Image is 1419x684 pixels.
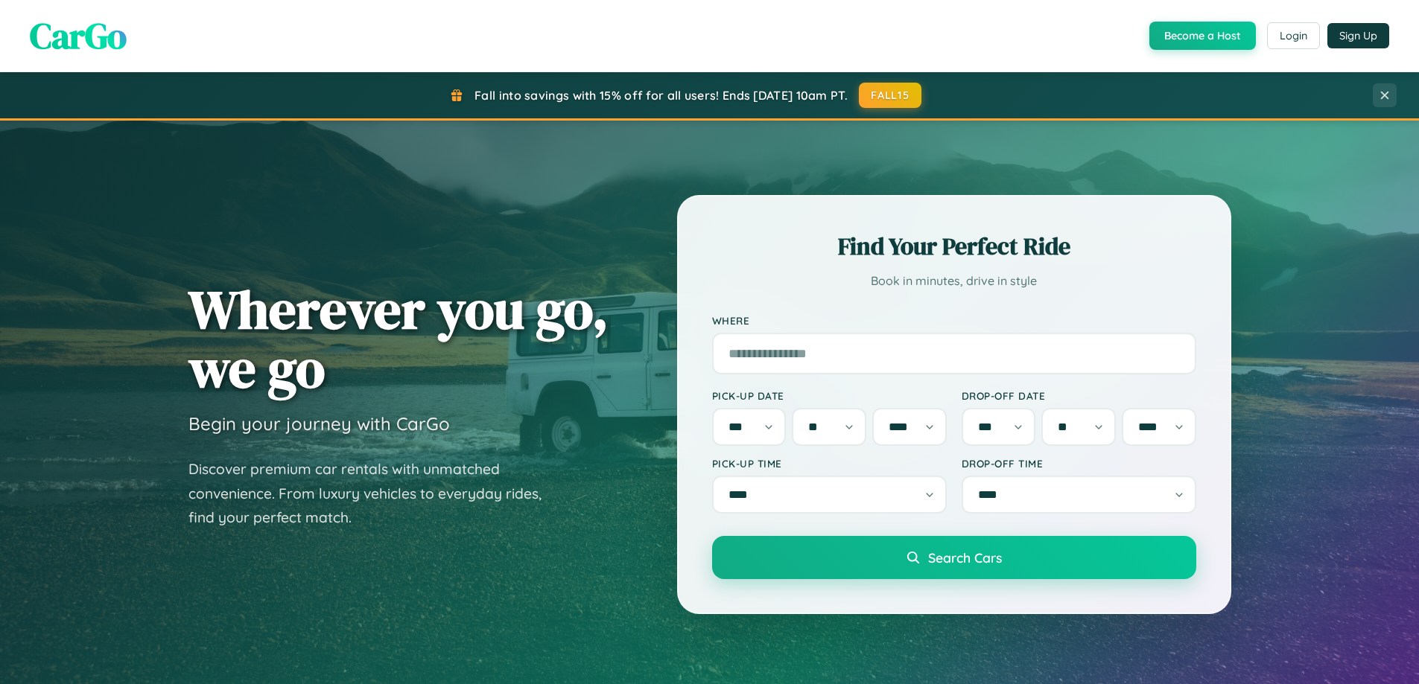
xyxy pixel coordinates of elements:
label: Drop-off Date [962,389,1196,402]
p: Book in minutes, drive in style [712,270,1196,292]
span: Fall into savings with 15% off for all users! Ends [DATE] 10am PT. [474,88,848,103]
label: Pick-up Date [712,389,947,402]
h1: Wherever you go, we go [188,280,609,397]
span: CarGo [30,11,127,60]
button: Become a Host [1149,22,1256,50]
span: Search Cars [928,549,1002,566]
label: Where [712,314,1196,327]
h2: Find Your Perfect Ride [712,230,1196,263]
label: Drop-off Time [962,457,1196,470]
button: Login [1267,22,1320,49]
p: Discover premium car rentals with unmatched convenience. From luxury vehicles to everyday rides, ... [188,457,561,530]
h3: Begin your journey with CarGo [188,412,450,435]
label: Pick-up Time [712,457,947,470]
button: Search Cars [712,536,1196,579]
button: Sign Up [1327,23,1389,48]
button: FALL15 [859,83,921,108]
